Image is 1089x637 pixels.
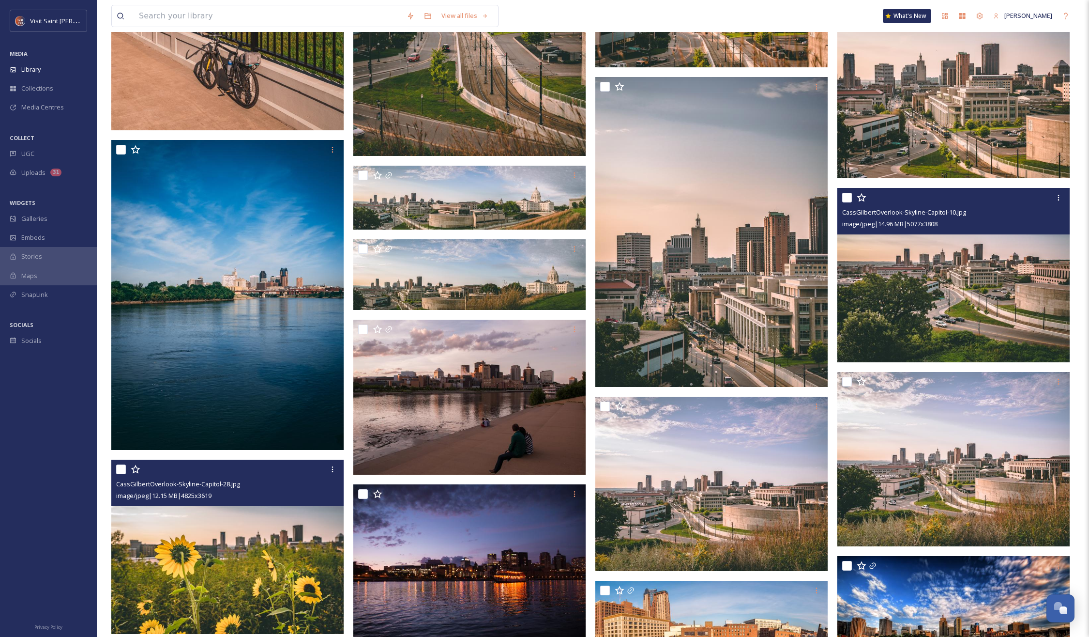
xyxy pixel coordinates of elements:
span: CassGilbertOverlook-Skyline-Capitol-10.jpg [842,208,966,217]
span: COLLECT [10,134,34,141]
span: Uploads [21,168,45,177]
span: Embeds [21,233,45,242]
span: Maps [21,271,37,280]
span: WIDGETS [10,199,35,206]
span: Stories [21,252,42,261]
span: CassGilbertOverlook-Skyline-Capitol-28.jpg [116,480,240,488]
span: Socials [21,336,42,345]
img: CassGilbertOverlook-Skyline-Capitol-10.jpg [837,188,1070,362]
span: Collections [21,84,53,93]
span: image/jpeg | 12.15 MB | 4825 x 3619 [116,491,212,500]
span: image/jpeg | 14.96 MB | 5077 x 3808 [842,219,938,228]
a: View all files [437,6,493,25]
span: Visit Saint [PERSON_NAME] [30,16,107,25]
img: CassGilbertOverlook-Skyline-Capitol-7.jpg [353,239,586,310]
img: Skyline River - Credit Visit Saint Paul-3.jpg [111,140,344,450]
div: 31 [50,169,61,176]
span: UGC [21,149,34,158]
input: Search your library [134,5,402,27]
img: CassGilbertOverlook-Skyline-Capitol-22.jpg [837,4,1070,178]
img: CassGilbertOverlook-Skyline-Capitol-11.jpg [595,77,828,387]
span: SOCIALS [10,321,33,328]
img: CassGilbertOverlook-Skyline-Capitol-28.jpg [111,460,344,634]
img: CassGilbertOverlook-Skyline-Capitol-5.jpg [837,372,1070,546]
button: Open Chat [1046,594,1074,622]
a: Privacy Policy [34,621,62,632]
span: Library [21,65,41,74]
span: Galleries [21,214,47,223]
span: [PERSON_NAME] [1004,11,1052,20]
span: SnapLink [21,290,48,299]
span: Privacy Policy [34,624,62,630]
span: MEDIA [10,50,28,57]
img: CassGilbertOverlook-Skyline-Capitol-18.jpg [353,166,586,230]
a: [PERSON_NAME] [988,6,1057,25]
a: What's New [883,9,931,23]
img: CassGilbertOverlook-Skyline-Capitol-6.jpg [595,397,828,571]
img: 059-3-0751_jpeg.jpg [353,320,586,475]
img: Visit%20Saint%20Paul%20Updated%20Profile%20Image.jpg [15,16,25,26]
span: Media Centres [21,103,64,112]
